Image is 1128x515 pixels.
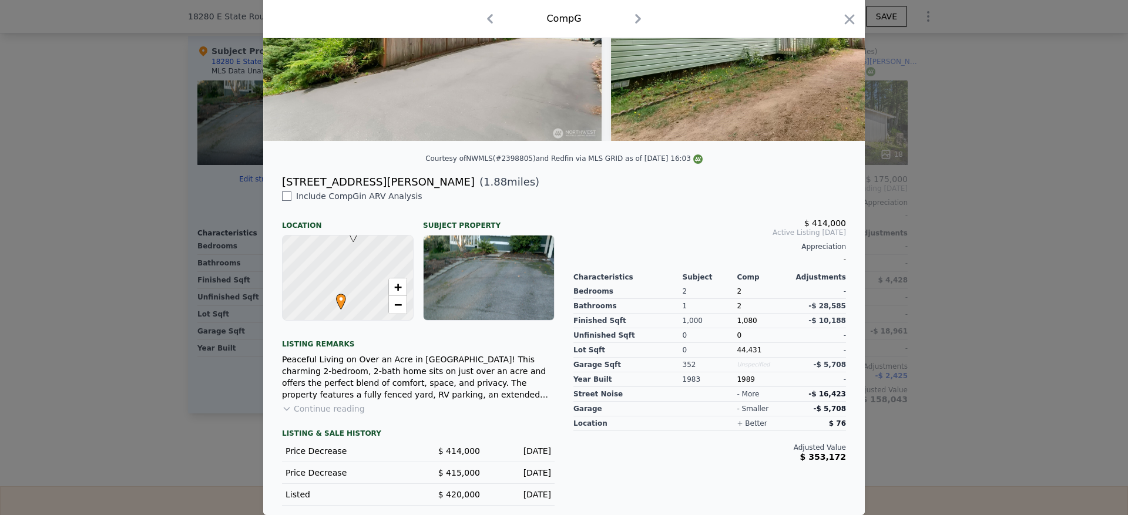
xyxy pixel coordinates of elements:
[791,328,846,343] div: -
[573,387,683,402] div: street noise
[438,446,480,456] span: $ 414,000
[737,287,741,295] span: 2
[808,302,846,310] span: -$ 28,585
[791,372,846,387] div: -
[425,154,703,163] div: Courtesy of NWMLS (#2398805) and Redfin via MLS GRID as of [DATE] 16:03
[573,328,683,343] div: Unfinished Sqft
[438,490,480,499] span: $ 420,000
[573,251,846,268] div: -
[814,361,846,369] span: -$ 5,708
[573,443,846,452] div: Adjusted Value
[683,328,737,343] div: 0
[546,12,581,26] div: Comp G
[286,489,409,500] div: Listed
[737,346,761,354] span: 44,431
[573,242,846,251] div: Appreciation
[282,330,555,349] div: Listing remarks
[389,278,407,296] a: Zoom in
[737,389,759,399] div: - more
[573,402,683,416] div: garage
[683,358,737,372] div: 352
[808,317,846,325] span: -$ 10,188
[573,228,846,237] span: Active Listing [DATE]
[333,294,340,301] div: •
[573,343,683,358] div: Lot Sqft
[808,390,846,398] span: -$ 16,423
[333,290,349,308] span: •
[683,299,737,314] div: 1
[737,372,791,387] div: 1989
[573,299,683,314] div: Bathrooms
[394,297,402,312] span: −
[683,372,737,387] div: 1983
[286,445,409,457] div: Price Decrease
[814,405,846,413] span: -$ 5,708
[286,467,409,479] div: Price Decrease
[683,343,737,358] div: 0
[737,272,791,282] div: Comp
[282,354,555,400] div: Peaceful Living on Over an Acre in [GEOGRAPHIC_DATA]! This charming 2-bedroom, 2-bath home sits o...
[791,343,846,358] div: -
[737,331,741,339] span: 0
[737,299,791,314] div: 2
[737,358,791,372] div: Unspecified
[800,452,846,462] span: $ 353,172
[737,419,767,428] div: + better
[282,429,555,440] div: LISTING & SALE HISTORY
[573,416,683,431] div: location
[423,211,555,230] div: Subject Property
[489,489,551,500] div: [DATE]
[282,174,475,190] div: [STREET_ADDRESS][PERSON_NAME]
[394,280,402,294] span: +
[484,176,507,188] span: 1.88
[573,314,683,328] div: Finished Sqft
[389,296,407,314] a: Zoom out
[573,358,683,372] div: Garage Sqft
[282,211,414,230] div: Location
[683,272,737,282] div: Subject
[573,284,683,299] div: Bedrooms
[573,372,683,387] div: Year Built
[282,403,365,415] button: Continue reading
[475,174,539,190] span: ( miles)
[737,404,768,413] div: - smaller
[489,467,551,479] div: [DATE]
[804,218,846,228] span: $ 414,000
[291,191,427,201] span: Include Comp G in ARV Analysis
[489,445,551,457] div: [DATE]
[683,284,737,299] div: 2
[737,317,757,325] span: 1,080
[573,272,683,282] div: Characteristics
[791,272,846,282] div: Adjustments
[829,419,846,428] span: $ 76
[791,284,846,299] div: -
[438,468,480,477] span: $ 415,000
[683,314,737,328] div: 1,000
[693,154,703,164] img: NWMLS Logo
